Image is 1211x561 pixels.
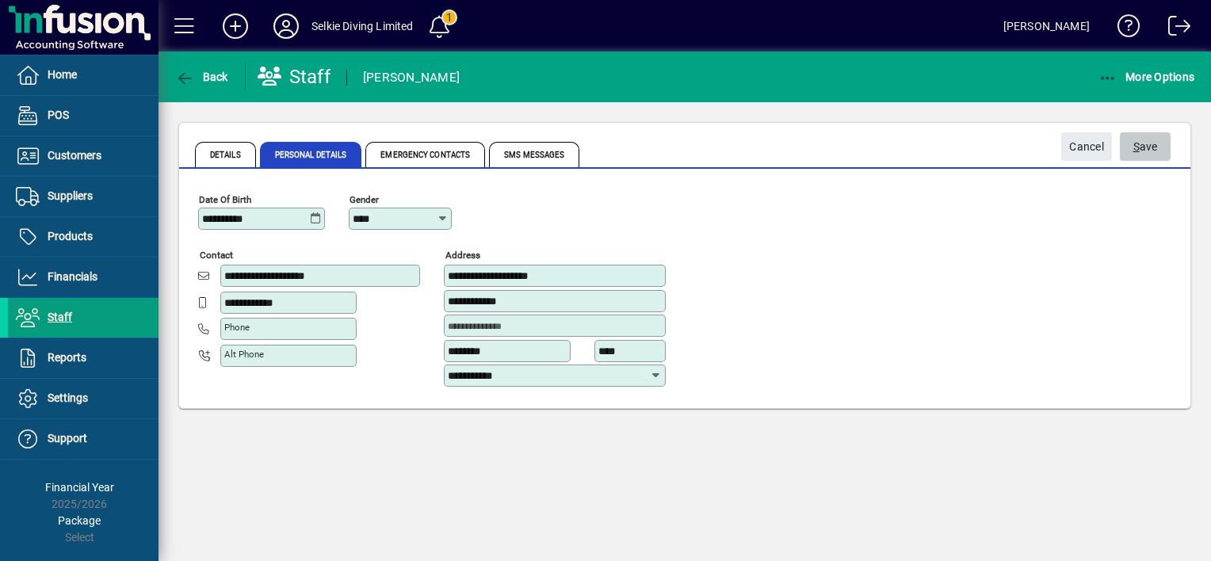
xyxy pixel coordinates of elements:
mat-label: Gender [350,194,379,205]
span: Staff [48,311,72,323]
a: Reports [8,338,159,378]
a: Suppliers [8,177,159,216]
a: Knowledge Base [1106,3,1140,55]
span: ave [1133,134,1158,160]
button: Profile [261,12,311,40]
a: Financials [8,258,159,297]
span: Settings [48,391,88,404]
a: POS [8,96,159,135]
mat-label: Alt Phone [224,349,264,360]
a: Logout [1156,3,1191,55]
span: Reports [48,351,86,364]
span: More Options [1098,71,1195,83]
span: Cancel [1069,134,1104,160]
button: Cancel [1061,132,1112,161]
mat-label: Date of Birth [199,194,251,205]
span: Package [58,514,101,527]
app-page-header-button: Back [159,63,246,91]
a: Products [8,217,159,257]
div: [PERSON_NAME] [1003,13,1090,39]
span: Financial Year [45,481,114,494]
span: SMS Messages [489,142,579,167]
button: Back [171,63,232,91]
span: Suppliers [48,189,93,202]
mat-label: Phone [224,322,250,333]
span: POS [48,109,69,121]
div: Selkie Diving Limited [311,13,414,39]
span: Products [48,230,93,242]
span: Details [195,142,256,167]
button: Add [210,12,261,40]
span: Personal Details [260,142,362,167]
a: Support [8,419,159,459]
span: Support [48,432,87,445]
a: Home [8,55,159,95]
span: S [1133,140,1140,153]
div: Staff [258,64,330,90]
span: Financials [48,270,97,283]
span: Home [48,68,77,81]
span: Customers [48,149,101,162]
span: Back [175,71,228,83]
button: Save [1120,132,1171,161]
button: More Options [1094,63,1199,91]
div: [PERSON_NAME] [363,65,460,90]
a: Customers [8,136,159,176]
span: Emergency Contacts [365,142,485,167]
a: Settings [8,379,159,418]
